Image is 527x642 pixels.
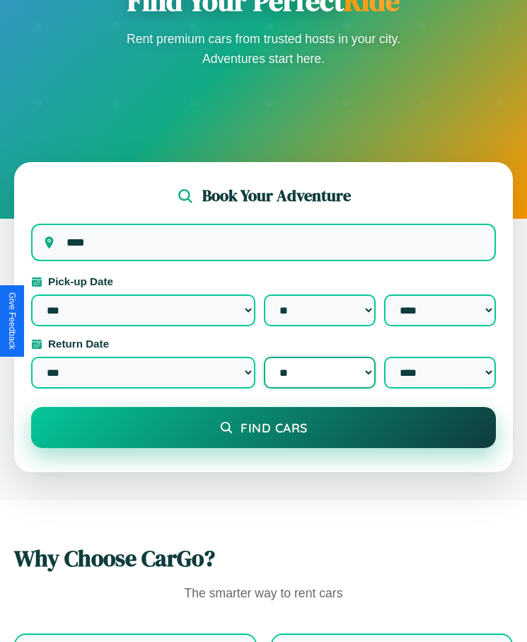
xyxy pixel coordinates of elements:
p: The smarter way to rent cars [14,583,513,605]
h2: Why Choose CarGo? [14,543,513,574]
button: Find Cars [31,407,496,448]
h2: Book Your Adventure [202,185,351,207]
label: Return Date [31,338,496,350]
p: Rent premium cars from trusted hosts in your city. Adventures start here. [122,29,405,69]
div: Give Feedback [7,292,17,350]
label: Pick-up Date [31,275,496,287]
